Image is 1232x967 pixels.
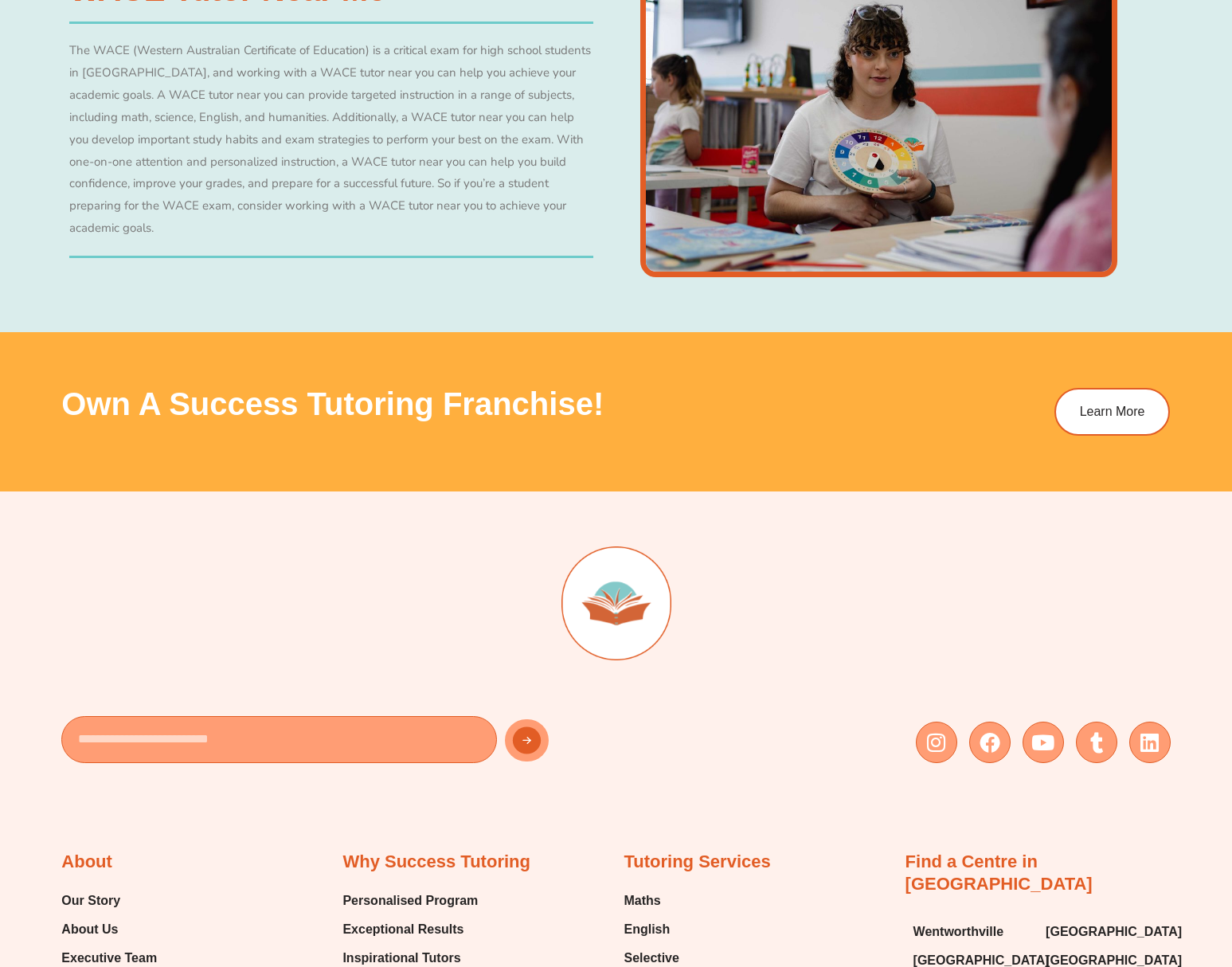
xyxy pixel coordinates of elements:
[624,918,671,942] span: English
[875,327,1232,967] iframe: Chat Widget
[61,851,112,874] h2: About
[342,889,478,913] a: Personalised Program
[342,918,463,942] span: Exceptional Results
[624,851,771,874] h2: Tutoring Services
[624,918,701,942] a: English
[624,889,701,913] a: Maths
[61,918,178,942] a: About Us
[61,918,118,942] span: About Us
[342,851,530,874] h2: Why Success Tutoring
[61,889,120,913] span: Our Story
[61,716,608,771] form: New Form
[624,889,661,913] span: Maths
[69,40,593,240] div: The WACE (Western Australian Certificate of Education) is a critical exam for high school student...
[61,889,178,913] a: Our Story
[61,388,936,420] h3: Own a Success Tutoring franchise!​
[342,918,478,942] a: Exceptional Results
